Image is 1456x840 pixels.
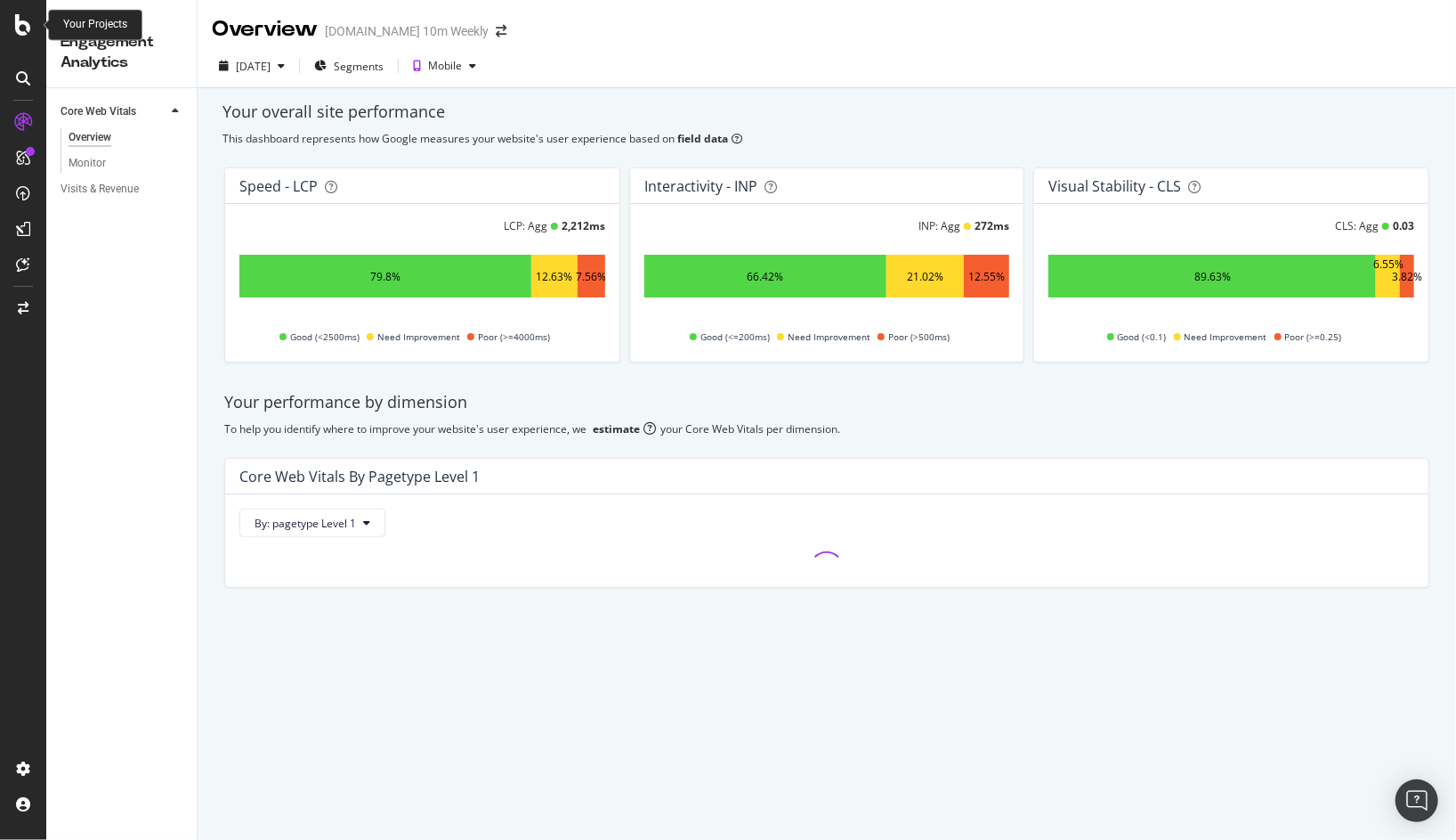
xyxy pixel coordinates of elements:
div: [DOMAIN_NAME] 10m Weekly [325,22,489,40]
span: Poor (>500ms) [888,326,950,347]
a: Core Web Vitals [61,102,166,121]
div: 6.55% [1373,257,1403,296]
a: Monitor [69,154,184,173]
span: Poor (>=4000ms) [478,326,550,347]
div: 79.8% [370,269,400,284]
div: Your Projects [63,17,127,32]
span: By: pagetype Level 1 [255,516,356,531]
span: Good (<=200ms) [700,326,770,347]
div: 7.56% [576,269,606,284]
div: 2,212 ms [562,218,605,233]
a: Overview [69,128,184,147]
div: 66.42% [748,269,784,284]
div: Monitor [69,154,106,173]
div: Speed - LCP [239,177,318,195]
div: This dashboard represents how Google measures your website's user experience based on [222,131,1431,146]
div: 0.03 [1393,218,1414,233]
div: LCP: Agg [504,218,547,233]
span: Good (<2500ms) [290,326,360,347]
div: To help you identify where to improve your website's user experience, we your Core Web Vitals per... [224,421,1429,436]
a: Visits & Revenue [61,180,184,199]
span: Need Improvement [1185,326,1267,347]
div: Your overall site performance [222,101,1431,124]
div: 21.02% [907,269,943,284]
div: 272 ms [975,218,1009,233]
span: Need Improvement [788,326,870,347]
div: estimate [593,421,640,436]
div: Visits & Revenue [61,180,139,199]
span: Need Improvement [377,326,460,347]
div: Your performance by dimension [224,391,1429,414]
div: Engagement Analytics [61,32,182,73]
div: 12.63% [536,269,572,284]
div: [DATE] [236,59,271,74]
div: Mobile [428,61,462,71]
button: [DATE] [212,52,292,80]
div: 12.55% [968,269,1005,284]
div: INP: Agg [918,218,960,233]
button: By: pagetype Level 1 [239,509,385,537]
div: Overview [69,128,111,147]
div: Open Intercom Messenger [1395,779,1438,822]
b: field data [677,131,728,146]
div: 3.82% [1392,269,1422,284]
span: Good (<0.1) [1118,326,1167,347]
div: arrow-right-arrow-left [496,25,506,37]
span: Poor (>=0.25) [1285,326,1342,347]
span: Segments [334,59,384,74]
div: CLS: Agg [1335,218,1379,233]
button: Segments [307,52,391,80]
div: Overview [212,14,318,45]
div: Visual Stability - CLS [1048,177,1181,195]
div: 89.63% [1194,269,1231,284]
div: Interactivity - INP [644,177,758,195]
div: Core Web Vitals [61,102,136,121]
div: Core Web Vitals By pagetype Level 1 [239,468,480,485]
button: Mobile [406,52,483,80]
